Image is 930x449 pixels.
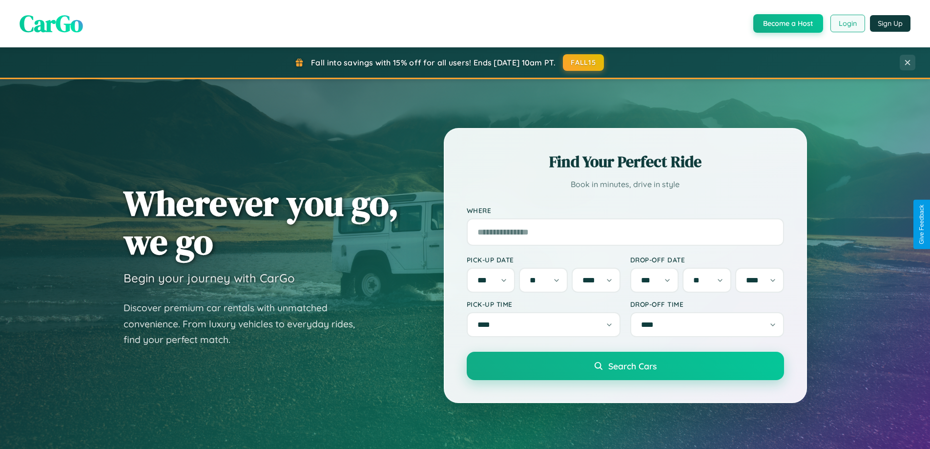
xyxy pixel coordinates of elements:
div: Give Feedback [918,205,925,244]
button: Login [830,15,865,32]
p: Book in minutes, drive in style [467,177,784,192]
h3: Begin your journey with CarGo [124,271,295,285]
label: Drop-off Time [630,300,784,308]
button: Sign Up [870,15,910,32]
label: Drop-off Date [630,256,784,264]
label: Where [467,206,784,214]
label: Pick-up Time [467,300,620,308]
h2: Find Your Perfect Ride [467,151,784,172]
h1: Wherever you go, we go [124,184,399,261]
p: Discover premium car rentals with unmatched convenience. From luxury vehicles to everyday rides, ... [124,300,368,348]
button: FALL15 [563,54,604,71]
label: Pick-up Date [467,256,620,264]
span: Search Cars [608,361,657,371]
span: CarGo [20,7,83,40]
button: Become a Host [753,14,823,33]
button: Search Cars [467,352,784,380]
span: Fall into savings with 15% off for all users! Ends [DATE] 10am PT. [311,58,556,67]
